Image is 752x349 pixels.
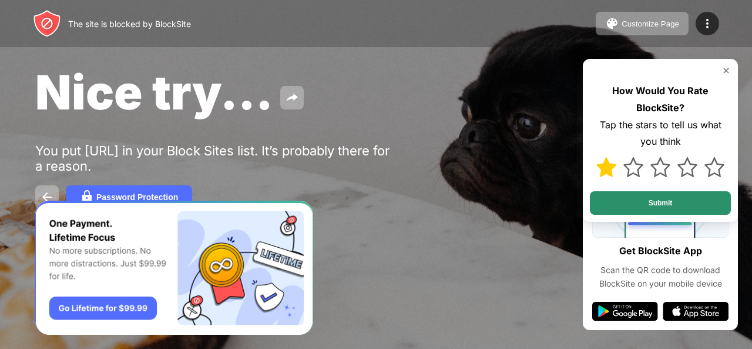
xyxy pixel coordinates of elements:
[35,143,398,174] div: You put [URL] in your Block Sites list. It’s probably there for a reason.
[700,16,714,31] img: menu-icon.svg
[80,190,94,204] img: password.svg
[590,117,731,151] div: Tap the stars to tell us what you think
[677,157,697,177] img: star.svg
[721,66,731,75] img: rate-us-close.svg
[592,264,728,290] div: Scan the QR code to download BlockSite on your mobile device
[590,82,731,117] div: How Would You Rate BlockSite?
[650,157,670,177] img: star.svg
[40,190,54,204] img: back.svg
[35,64,273,121] span: Nice try...
[622,19,679,28] div: Customize Page
[66,185,192,209] button: Password Protection
[704,157,724,177] img: star.svg
[663,302,728,321] img: app-store.svg
[590,191,731,215] button: Submit
[596,12,689,35] button: Customize Page
[68,19,191,29] div: The site is blocked by BlockSite
[596,157,616,177] img: star-full.svg
[592,302,658,321] img: google-play.svg
[96,192,178,202] div: Password Protection
[33,9,61,38] img: header-logo.svg
[285,91,299,105] img: share.svg
[605,16,619,31] img: pallet.svg
[623,157,643,177] img: star.svg
[35,201,313,335] iframe: Banner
